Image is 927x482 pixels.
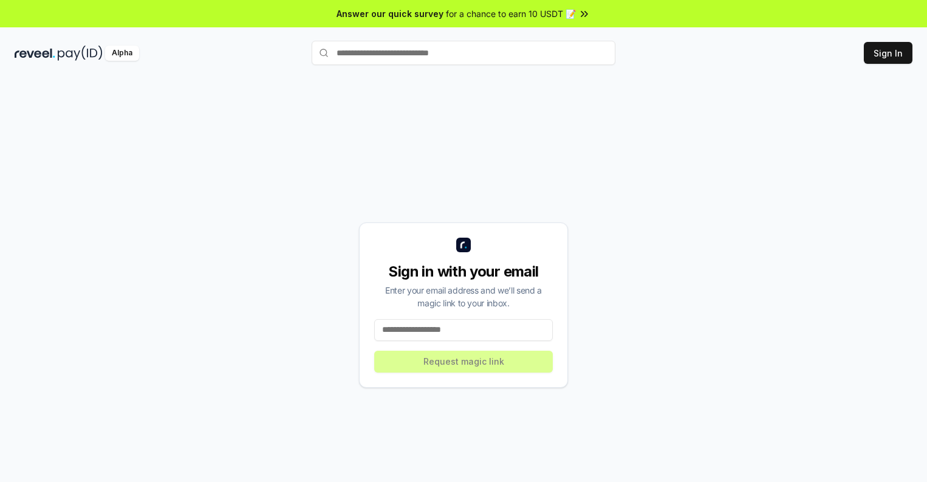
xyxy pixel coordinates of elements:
[456,238,471,252] img: logo_small
[15,46,55,61] img: reveel_dark
[105,46,139,61] div: Alpha
[58,46,103,61] img: pay_id
[864,42,912,64] button: Sign In
[337,7,443,20] span: Answer our quick survey
[446,7,576,20] span: for a chance to earn 10 USDT 📝
[374,262,553,281] div: Sign in with your email
[374,284,553,309] div: Enter your email address and we’ll send a magic link to your inbox.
